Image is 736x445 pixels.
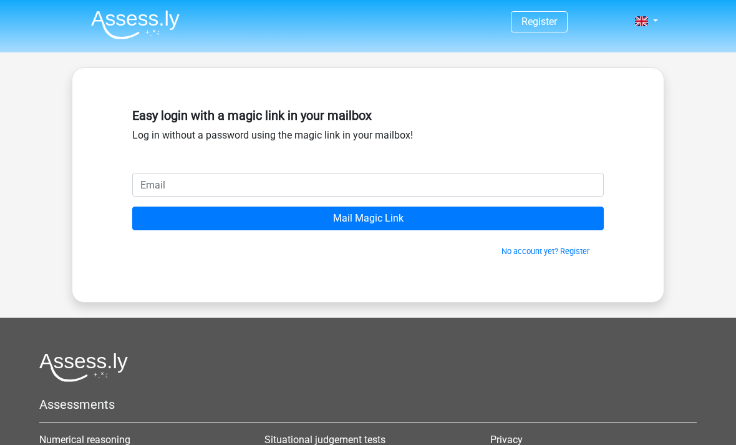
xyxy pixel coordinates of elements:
input: Mail Magic Link [132,207,604,230]
input: Email [132,173,604,197]
img: Assessly logo [39,353,128,382]
img: Assessly [91,10,180,39]
h5: Assessments [39,397,697,412]
h5: Easy login with a magic link in your mailbox [132,108,604,123]
a: Register [521,16,557,27]
div: Log in without a password using the magic link in your mailbox! [132,103,604,173]
a: No account yet? Register [501,247,589,256]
